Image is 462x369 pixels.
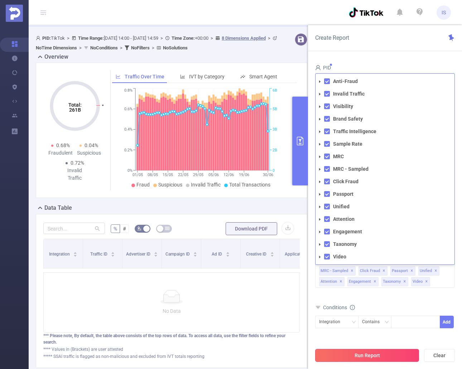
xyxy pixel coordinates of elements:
span: Traffic ID [90,252,109,257]
i: icon: caret-down [193,254,197,256]
i: icon: caret-up [73,251,77,253]
i: icon: caret-up [226,251,230,253]
span: Unified [418,266,439,276]
input: Search... [43,223,105,234]
i: icon: caret-down [318,167,322,171]
i: icon: caret-up [111,251,115,253]
span: Video [411,277,430,286]
u: 8 Dimensions Applied [222,35,266,41]
div: Sort [226,251,230,255]
i: icon: caret-down [270,254,274,256]
span: 0.72% [71,160,84,166]
div: *** Please note, By default, the table above consists of the top rows of data. To access all data... [43,332,300,345]
div: Sort [111,251,115,255]
tspan: 261B [69,107,81,113]
strong: Passport [333,191,353,197]
i: icon: caret-down [226,254,230,256]
i: icon: caret-down [318,255,322,259]
span: > [77,45,84,50]
i: icon: caret-down [318,105,322,108]
span: Conditions [323,305,355,310]
span: ✕ [374,277,376,286]
i: icon: caret-down [318,218,322,221]
span: > [118,45,125,50]
img: Protected Media [6,5,23,22]
span: Advertiser ID [126,252,151,257]
strong: Brand Safety [333,116,363,122]
span: Creative ID [246,252,268,257]
span: Smart Agent [249,74,277,79]
tspan: 22/05 [178,173,188,177]
strong: Attention [333,216,355,222]
tspan: 2B [273,148,277,152]
tspan: 0 [273,168,275,173]
span: > [150,45,157,50]
span: ✕ [351,267,353,275]
span: Application [285,252,308,257]
button: Clear [424,349,455,362]
span: Passport [390,266,415,276]
b: Time Range: [78,35,104,41]
div: Suspicious [75,149,104,157]
tspan: 3B [273,127,277,132]
i: icon: caret-down [73,254,77,256]
div: Sort [154,251,158,255]
b: No Filters [131,45,150,50]
i: icon: caret-down [318,243,322,246]
span: > [208,35,215,41]
strong: Invalid Traffic [333,91,365,97]
button: Add [440,316,454,328]
span: MRC - Sampled [319,266,356,276]
tspan: 29/05 [193,173,203,177]
span: Campaign ID [165,252,191,257]
tspan: 12/06 [223,173,234,177]
strong: Traffic Intelligence [333,128,376,134]
span: ✕ [425,277,428,286]
span: % [114,226,117,232]
span: Create Report [315,34,349,41]
i: icon: caret-down [318,193,322,196]
b: Time Zone: [172,35,195,41]
strong: Click Fraud [333,179,358,184]
i: icon: caret-down [318,80,322,83]
span: Engagement [347,277,379,286]
p: No Data [49,307,294,315]
span: Integration [49,252,71,257]
tspan: 0.6% [124,107,133,111]
i: icon: caret-down [154,254,158,256]
span: Traffic Over Time [125,74,164,79]
i: icon: caret-down [318,142,322,146]
span: 0.04% [85,142,98,148]
i: icon: caret-down [318,92,322,96]
i: icon: table [165,226,169,230]
tspan: 01/05 [133,173,143,177]
span: PID [315,65,331,71]
span: > [158,35,165,41]
strong: Anti-Fraud [333,78,358,84]
span: ✕ [382,267,385,275]
h2: Data Table [44,204,72,212]
strong: MRC [333,154,344,159]
span: TikTok [DATE] 14:00 - [DATE] 14:59 +00:00 [36,35,279,50]
span: > [266,35,273,41]
i: icon: caret-down [318,180,322,184]
tspan: 15/05 [163,173,173,177]
b: No Conditions [90,45,118,50]
i: icon: caret-down [318,155,322,159]
tspan: 6B [273,88,277,93]
tspan: 0% [127,168,133,173]
div: Sort [73,251,77,255]
strong: Engagement [333,229,362,234]
span: > [65,35,72,41]
i: icon: user [36,36,42,40]
div: Sort [270,251,274,255]
tspan: 05/06 [208,173,219,177]
b: PID: [42,35,51,41]
span: # [123,226,126,232]
tspan: 0.4% [124,127,133,132]
span: Fraud [136,182,150,188]
span: IS [442,5,446,20]
span: 0.68% [56,142,70,148]
h2: Overview [44,53,68,61]
i: icon: caret-up [154,251,158,253]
